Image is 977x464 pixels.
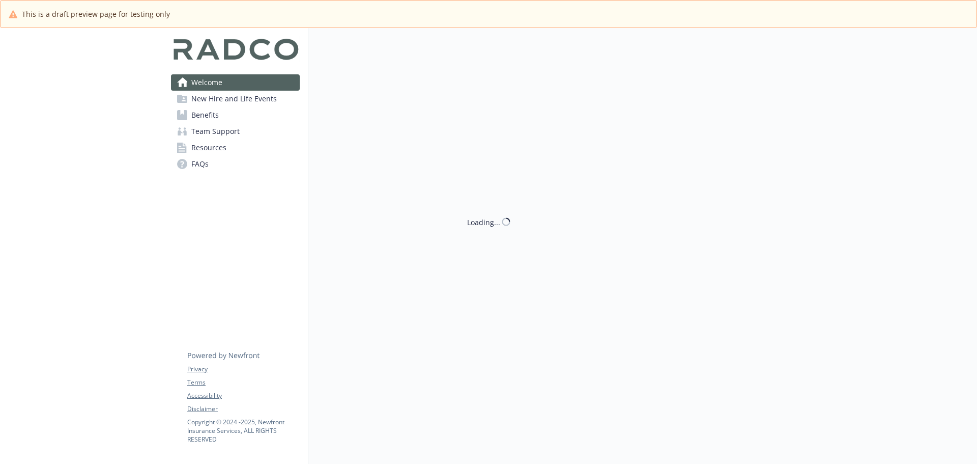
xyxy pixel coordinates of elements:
[187,391,299,400] a: Accessibility
[171,123,300,140] a: Team Support
[191,74,222,91] span: Welcome
[187,404,299,414] a: Disclaimer
[171,91,300,107] a: New Hire and Life Events
[191,123,240,140] span: Team Support
[171,107,300,123] a: Benefits
[191,140,226,156] span: Resources
[191,156,209,172] span: FAQs
[171,156,300,172] a: FAQs
[187,365,299,374] a: Privacy
[191,91,277,107] span: New Hire and Life Events
[171,140,300,156] a: Resources
[187,418,299,444] p: Copyright © 2024 - 2025 , Newfront Insurance Services, ALL RIGHTS RESERVED
[187,378,299,387] a: Terms
[467,216,500,227] div: Loading...
[22,9,170,19] span: This is a draft preview page for testing only
[191,107,219,123] span: Benefits
[171,74,300,91] a: Welcome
